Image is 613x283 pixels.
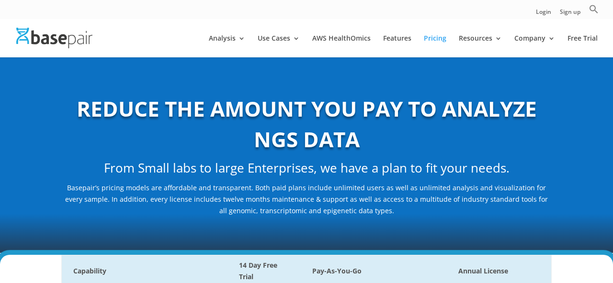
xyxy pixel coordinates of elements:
svg: Search [589,4,599,14]
b: REDUCE THE AMOUNT YOU PAY TO ANALYZE NGS DATA [77,94,537,153]
img: Basepair [16,28,92,48]
a: Analysis [209,35,245,57]
a: Pricing [424,35,446,57]
h2: From Small labs to large Enterprises, we have a plan to fit your needs. [61,159,552,182]
a: Resources [459,35,502,57]
a: Features [383,35,411,57]
a: AWS HealthOmics [312,35,371,57]
a: Free Trial [568,35,598,57]
a: Sign up [560,9,580,19]
a: Search Icon Link [589,4,599,19]
a: Login [536,9,551,19]
a: Use Cases [258,35,300,57]
span: Basepair’s pricing models are affordable and transparent. Both paid plans include unlimited users... [65,183,548,215]
a: Company [514,35,555,57]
